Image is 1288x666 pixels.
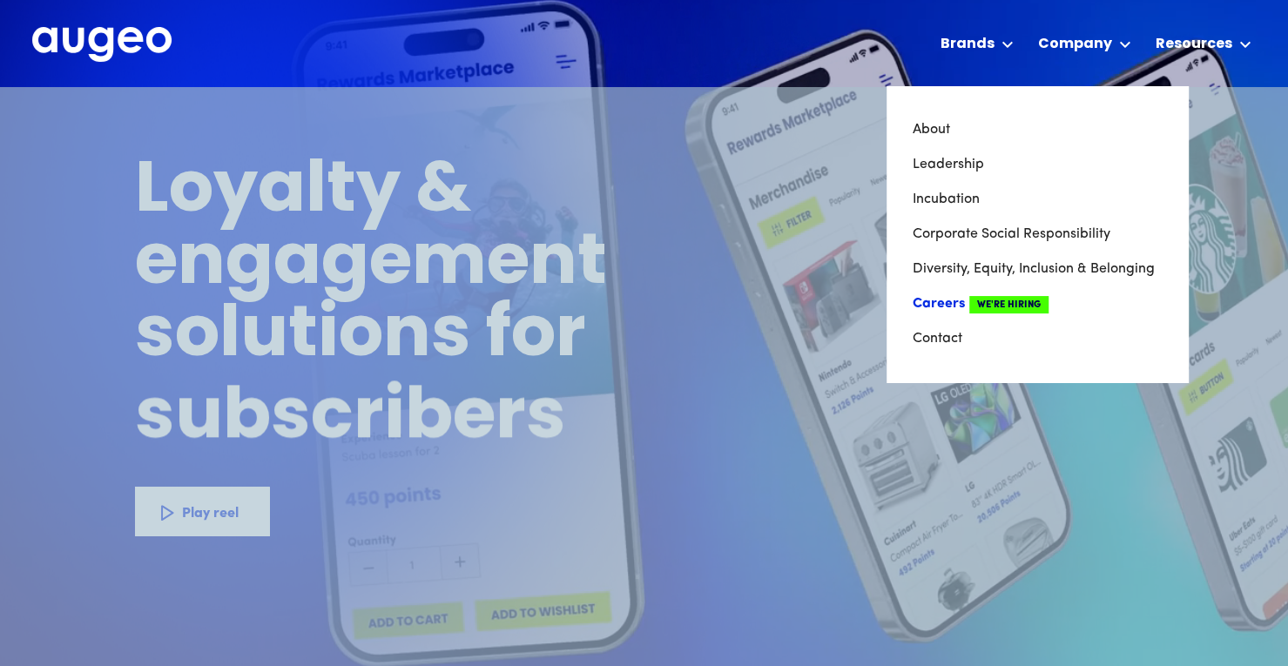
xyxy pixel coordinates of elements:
a: CareersWe're Hiring [913,286,1162,321]
a: Corporate Social Responsibility [913,217,1162,252]
a: Contact [913,321,1162,356]
div: Resources [1156,34,1232,55]
div: Brands [941,34,995,55]
nav: Company [887,86,1188,382]
a: About [913,112,1162,147]
span: We're Hiring [969,296,1049,313]
a: Leadership [913,147,1162,182]
a: Diversity, Equity, Inclusion & Belonging [913,252,1162,286]
img: Augeo's full logo in white. [32,27,172,63]
a: home [32,27,172,64]
a: Incubation [913,182,1162,217]
div: Company [1038,34,1112,55]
